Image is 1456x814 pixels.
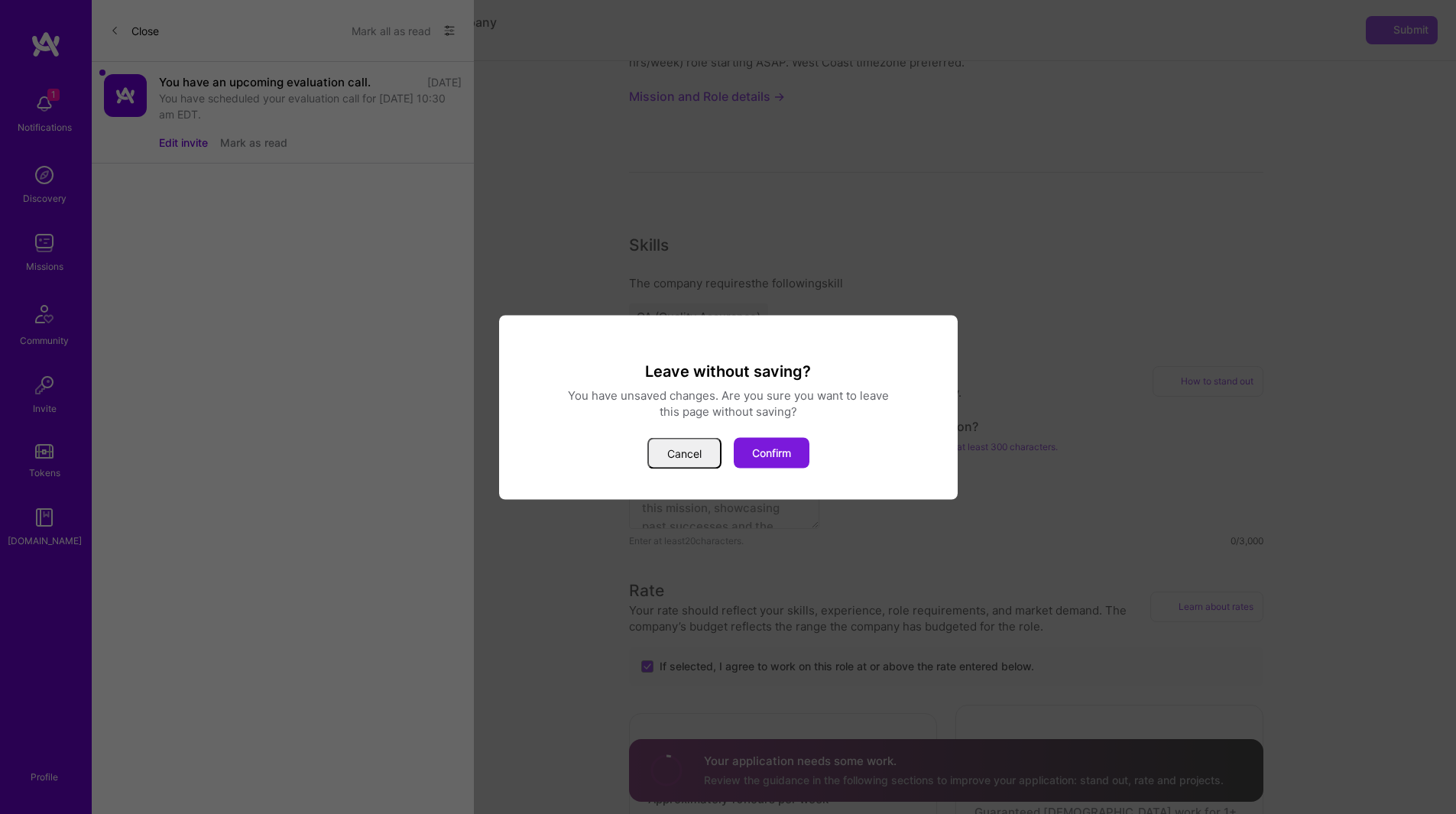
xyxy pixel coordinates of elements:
[517,403,939,419] div: this page without saving?
[517,361,939,381] h3: Leave without saving?
[647,437,722,469] button: Cancel
[499,315,958,499] div: modal
[734,437,809,468] button: Confirm
[517,387,939,403] div: You have unsaved changes. Are you sure you want to leave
